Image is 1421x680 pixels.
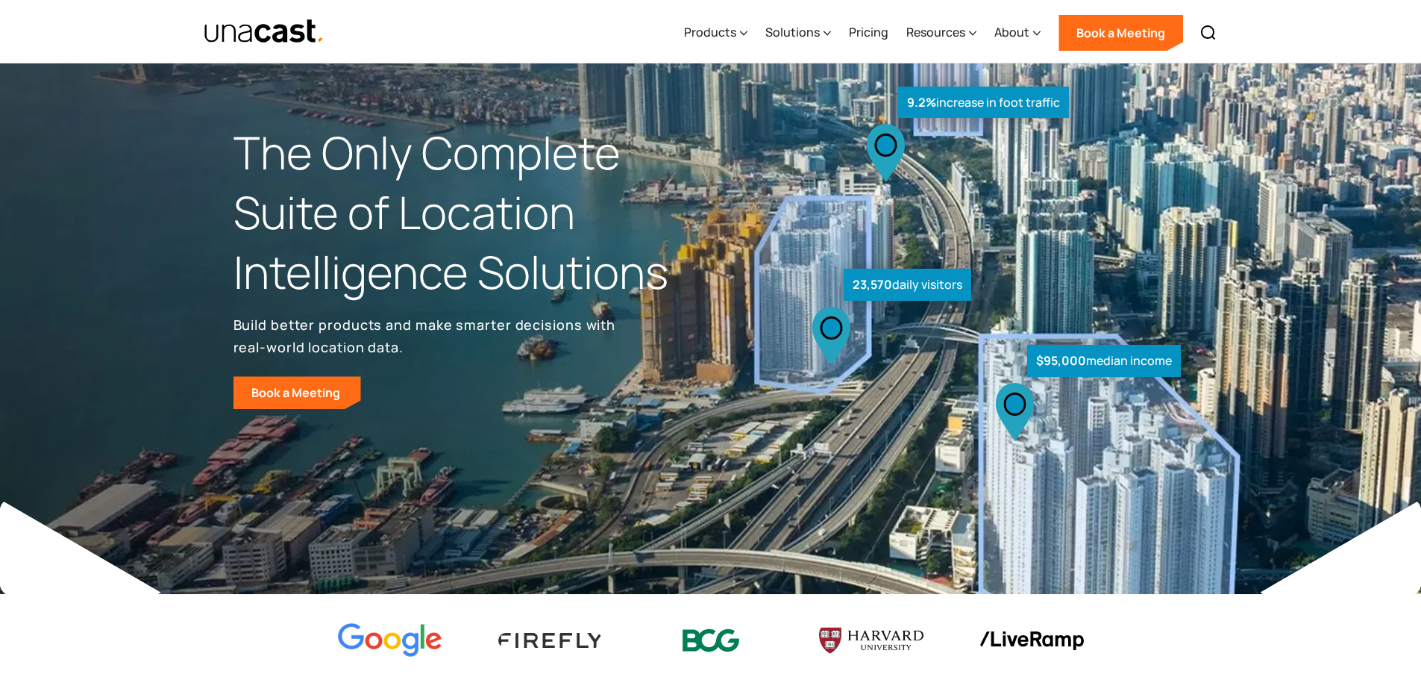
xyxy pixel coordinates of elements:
a: Book a Meeting [1058,15,1183,51]
div: median income [1027,345,1181,377]
a: Book a Meeting [233,376,361,409]
strong: 9.2% [907,94,936,110]
img: liveramp logo [979,631,1084,650]
div: About [994,2,1041,63]
div: About [994,23,1029,41]
p: Build better products and make smarter decisions with real-world location data. [233,314,621,358]
div: Solutions [765,23,820,41]
div: Products [684,2,747,63]
img: Firefly Advertising logo [498,633,603,647]
div: Solutions [765,2,831,63]
div: Products [684,23,736,41]
div: Resources [906,2,976,63]
img: Search icon [1199,24,1217,42]
img: BCG logo [659,620,763,662]
img: Google logo Color [338,623,442,658]
div: daily visitors [844,269,971,301]
strong: 23,570 [853,276,892,293]
h1: The Only Complete Suite of Location Intelligence Solutions [233,123,711,302]
div: increase in foot traffic [898,87,1069,119]
a: Pricing [849,2,888,63]
div: Resources [906,23,965,41]
img: Harvard U logo [819,623,923,658]
a: home [204,19,325,45]
img: Unacast text logo [204,19,325,45]
strong: $95,000 [1036,352,1086,369]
